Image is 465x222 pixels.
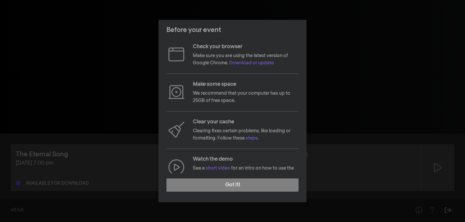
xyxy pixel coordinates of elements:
a: steps [246,136,258,141]
a: short video [206,166,230,171]
a: Download or update [229,61,274,65]
p: Clearing fixes certain problems, like loading or formatting. Follow these . [193,127,299,142]
p: Watch the demo [193,155,299,163]
p: Make sure you are using the latest version of Google Chrome. [193,52,299,67]
p: Clear your cache [193,118,299,126]
p: Check your browser [193,43,299,51]
p: Make some space [193,80,299,88]
p: See a for an intro on how to use the Kinema Offline Player. [193,165,299,179]
button: Got it! [166,178,299,192]
header: Before your event [159,20,306,40]
p: We recommend that your computer has up to 25GB of free space. [193,90,299,105]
